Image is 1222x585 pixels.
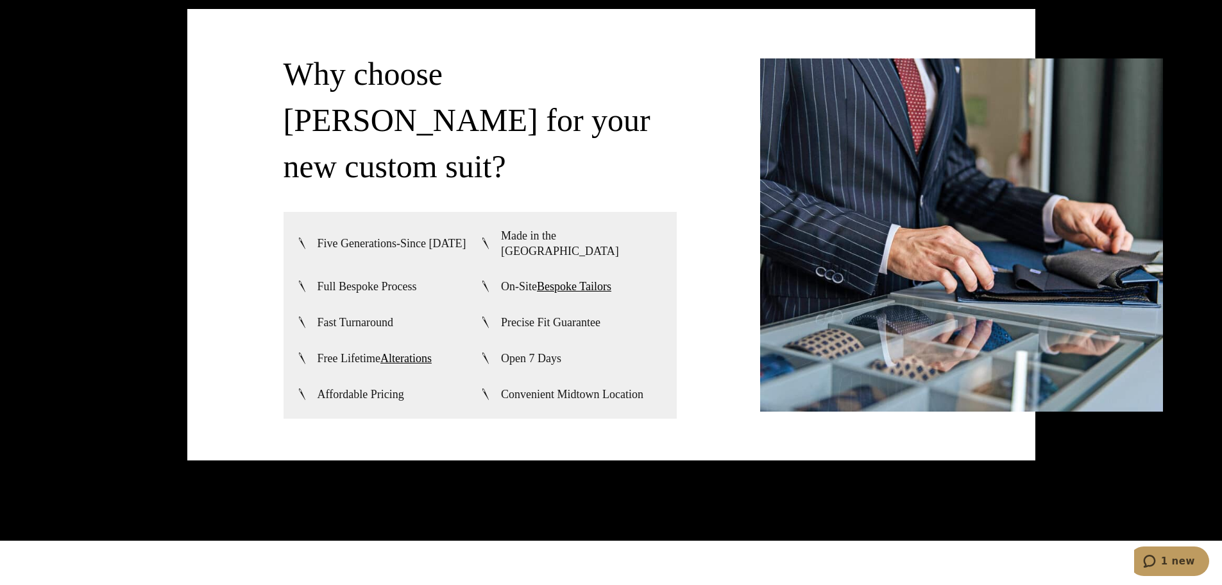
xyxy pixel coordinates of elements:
[501,279,611,294] span: On-Site
[501,228,664,259] span: Made in the [GEOGRAPHIC_DATA]
[318,351,432,366] span: Free Lifetime
[501,351,561,366] span: Open 7 Days
[284,51,677,189] h3: Why choose [PERSON_NAME] for your new custom suit?
[760,58,1164,412] img: Client thumbing through Piacenza fabric swatch book.
[1134,546,1209,579] iframe: Opens a widget where you can chat to one of our agents
[380,352,432,365] a: Alterations
[318,315,394,330] span: Fast Turnaround
[318,387,404,402] span: Affordable Pricing
[501,387,643,402] span: Convenient Midtown Location
[318,236,466,251] span: Five Generations-Since [DATE]
[318,279,417,294] span: Full Bespoke Process
[537,280,611,293] a: Bespoke Tailors
[501,315,600,330] span: Precise Fit Guarantee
